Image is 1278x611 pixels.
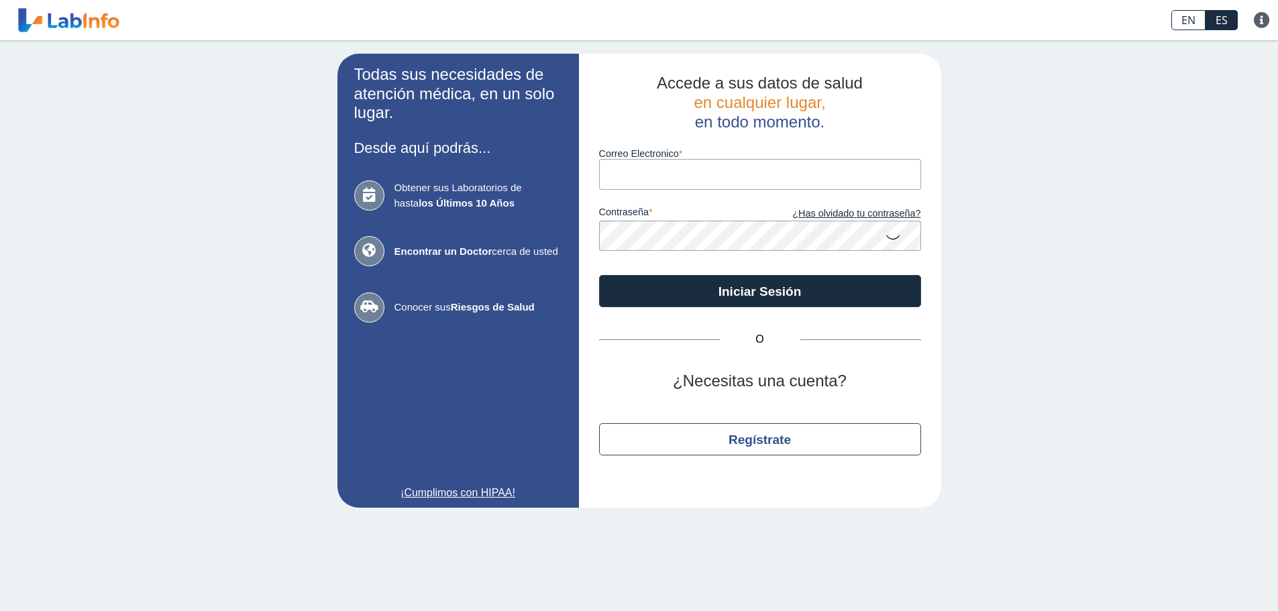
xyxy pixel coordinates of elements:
span: en todo momento. [695,113,824,131]
h2: Todas sus necesidades de atención médica, en un solo lugar. [354,65,562,123]
a: ¿Has olvidado tu contraseña? [760,207,921,221]
button: Regístrate [599,423,921,455]
span: en cualquier lugar, [694,93,825,111]
span: Conocer sus [394,300,562,315]
a: ¡Cumplimos con HIPAA! [354,485,562,501]
label: Correo Electronico [599,148,921,159]
a: EN [1171,10,1206,30]
h3: Desde aquí podrás... [354,140,562,156]
h2: ¿Necesitas una cuenta? [599,372,921,391]
b: Encontrar un Doctor [394,245,492,257]
span: Obtener sus Laboratorios de hasta [394,180,562,211]
b: los Últimos 10 Años [419,197,515,209]
span: cerca de usted [394,244,562,260]
b: Riesgos de Salud [451,301,535,313]
span: Accede a sus datos de salud [657,74,863,92]
label: contraseña [599,207,760,221]
button: Iniciar Sesión [599,275,921,307]
iframe: Help widget launcher [1159,559,1263,596]
span: O [720,331,800,347]
a: ES [1206,10,1238,30]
